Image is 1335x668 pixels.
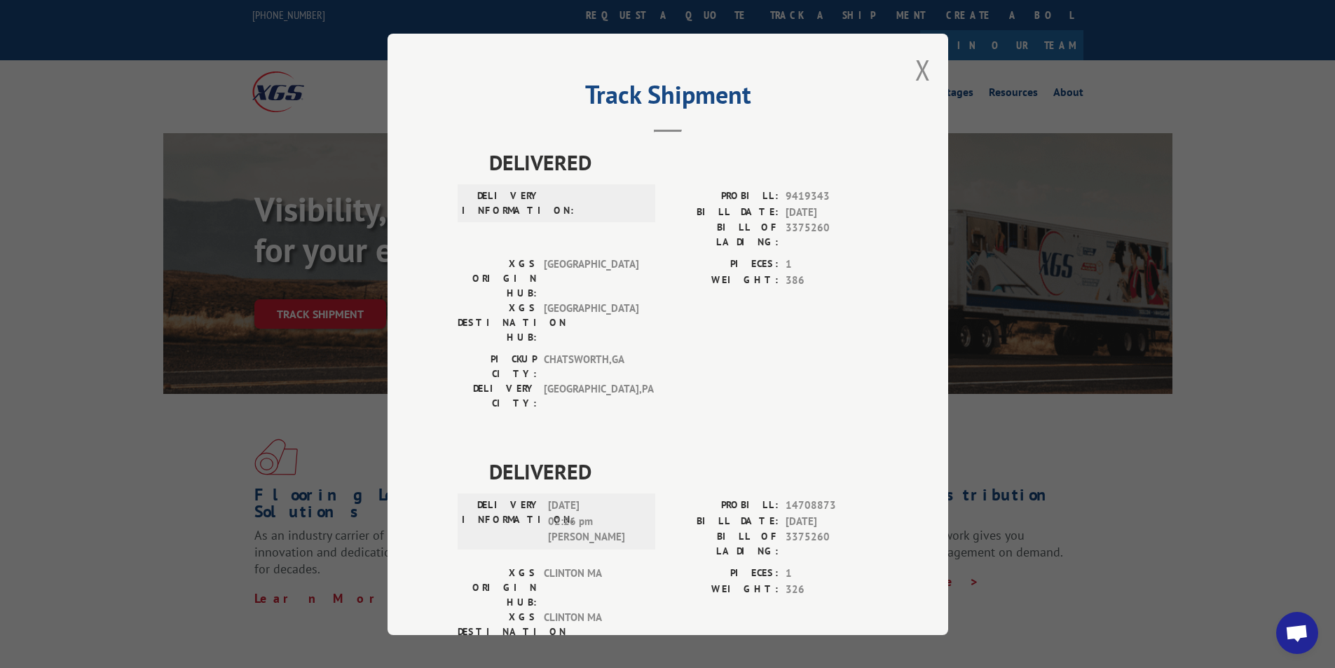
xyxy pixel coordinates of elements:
[668,272,779,288] label: WEIGHT:
[786,272,878,288] span: 386
[786,257,878,273] span: 1
[668,566,779,582] label: PIECES:
[458,610,537,654] label: XGS DESTINATION HUB:
[489,456,878,487] span: DELIVERED
[786,220,878,250] span: 3375260
[668,513,779,529] label: BILL DATE:
[544,610,638,654] span: CLINTON MA
[668,189,779,205] label: PROBILL:
[786,566,878,582] span: 1
[462,189,541,218] label: DELIVERY INFORMATION:
[458,352,537,381] label: PICKUP CITY:
[544,257,638,301] span: [GEOGRAPHIC_DATA]
[668,257,779,273] label: PIECES:
[668,204,779,220] label: BILL DATE:
[544,381,638,411] span: [GEOGRAPHIC_DATA] , PA
[1276,612,1318,654] div: Open chat
[458,566,537,610] label: XGS ORIGIN HUB:
[915,51,931,88] button: Close modal
[544,352,638,381] span: CHATSWORTH , GA
[786,529,878,559] span: 3375260
[544,301,638,345] span: [GEOGRAPHIC_DATA]
[548,498,643,545] span: [DATE] 02:26 pm [PERSON_NAME]
[668,529,779,559] label: BILL OF LADING:
[668,220,779,250] label: BILL OF LADING:
[462,498,541,545] label: DELIVERY INFORMATION:
[668,498,779,514] label: PROBILL:
[544,566,638,610] span: CLINTON MA
[458,381,537,411] label: DELIVERY CITY:
[458,257,537,301] label: XGS ORIGIN HUB:
[786,498,878,514] span: 14708873
[786,513,878,529] span: [DATE]
[489,146,878,178] span: DELIVERED
[458,301,537,345] label: XGS DESTINATION HUB:
[458,85,878,111] h2: Track Shipment
[786,204,878,220] span: [DATE]
[668,581,779,597] label: WEIGHT:
[786,189,878,205] span: 9419343
[786,581,878,597] span: 326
